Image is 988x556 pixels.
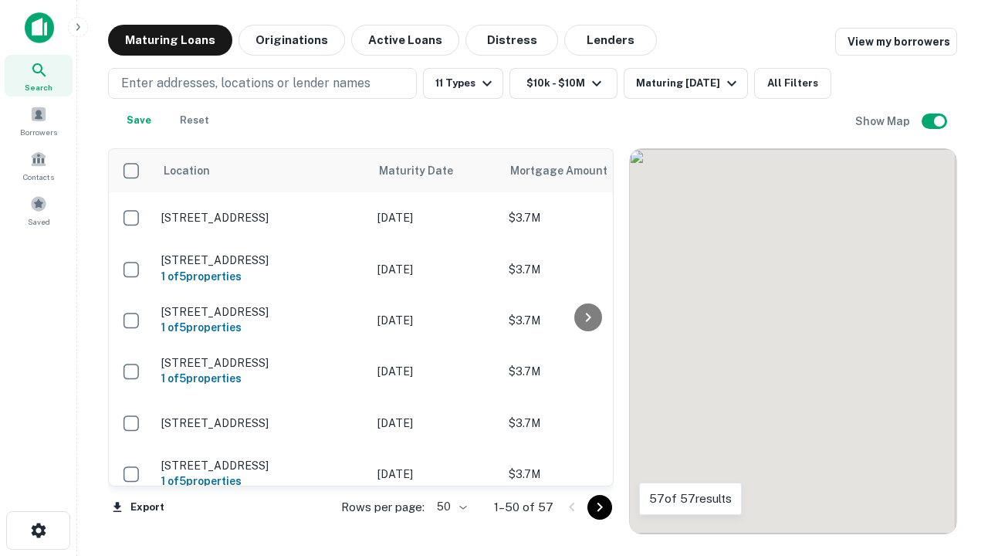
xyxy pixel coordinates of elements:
[377,415,493,432] p: [DATE]
[5,55,73,97] a: Search
[431,496,469,518] div: 50
[161,319,362,336] h6: 1 of 5 properties
[754,68,831,99] button: All Filters
[161,416,362,430] p: [STREET_ADDRESS]
[587,495,612,520] button: Go to next page
[377,209,493,226] p: [DATE]
[114,105,164,136] button: Save your search to get updates of matches that match your search criteria.
[154,149,370,192] th: Location
[501,149,671,192] th: Mortgage Amount
[649,490,732,508] p: 57 of 57 results
[377,312,493,329] p: [DATE]
[341,498,425,517] p: Rows per page:
[239,25,345,56] button: Originations
[509,261,663,278] p: $3.7M
[377,363,493,380] p: [DATE]
[509,312,663,329] p: $3.7M
[564,25,657,56] button: Lenders
[494,498,553,517] p: 1–50 of 57
[161,459,362,473] p: [STREET_ADDRESS]
[855,113,912,130] h6: Show Map
[423,68,503,99] button: 11 Types
[630,149,956,534] div: 0 0
[379,161,473,180] span: Maturity Date
[108,25,232,56] button: Maturing Loans
[509,466,663,483] p: $3.7M
[161,253,362,267] p: [STREET_ADDRESS]
[161,211,362,225] p: [STREET_ADDRESS]
[161,473,362,490] h6: 1 of 5 properties
[28,215,50,228] span: Saved
[465,25,558,56] button: Distress
[20,126,57,138] span: Borrowers
[377,466,493,483] p: [DATE]
[23,171,54,183] span: Contacts
[510,161,628,180] span: Mortgage Amount
[636,74,741,93] div: Maturing [DATE]
[5,144,73,186] a: Contacts
[161,356,362,370] p: [STREET_ADDRESS]
[170,105,219,136] button: Reset
[25,81,52,93] span: Search
[835,28,957,56] a: View my borrowers
[370,149,501,192] th: Maturity Date
[108,496,168,519] button: Export
[509,209,663,226] p: $3.7M
[5,100,73,141] a: Borrowers
[509,363,663,380] p: $3.7M
[509,68,617,99] button: $10k - $10M
[624,68,748,99] button: Maturing [DATE]
[161,370,362,387] h6: 1 of 5 properties
[161,268,362,285] h6: 1 of 5 properties
[163,161,210,180] span: Location
[25,12,54,43] img: capitalize-icon.png
[351,25,459,56] button: Active Loans
[161,305,362,319] p: [STREET_ADDRESS]
[121,74,370,93] p: Enter addresses, locations or lender names
[911,383,988,457] iframe: Chat Widget
[108,68,417,99] button: Enter addresses, locations or lender names
[377,261,493,278] p: [DATE]
[5,189,73,231] a: Saved
[509,415,663,432] p: $3.7M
